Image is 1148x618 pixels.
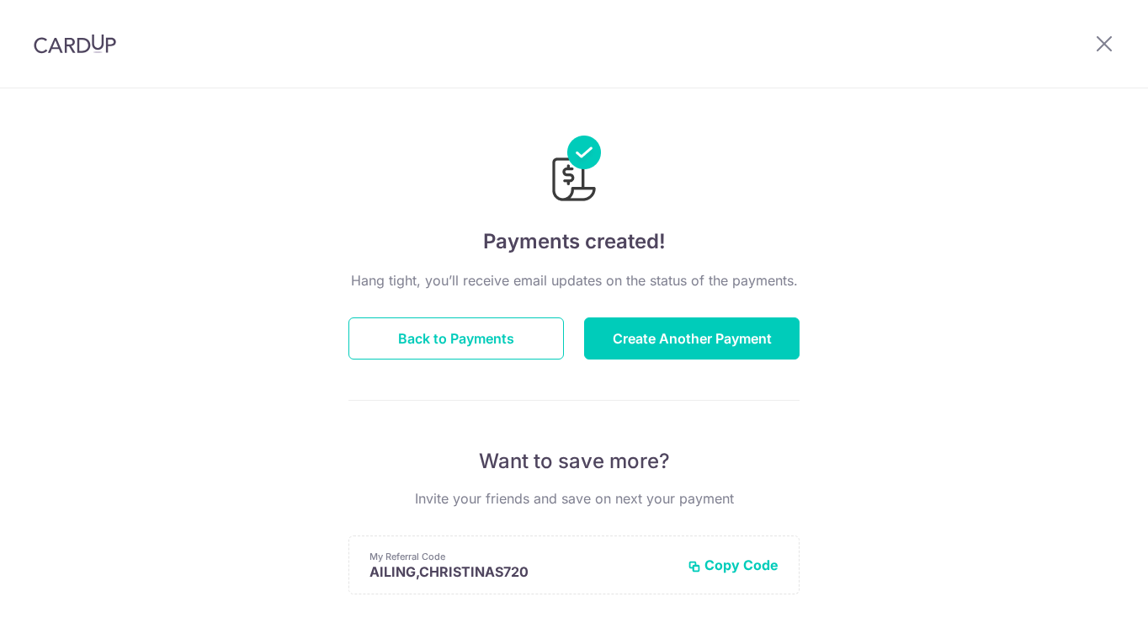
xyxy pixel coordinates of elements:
p: Invite your friends and save on next your payment [348,488,800,509]
p: Want to save more? [348,448,800,475]
p: Hang tight, you’ll receive email updates on the status of the payments. [348,270,800,290]
button: Copy Code [688,557,779,573]
img: Payments [547,136,601,206]
p: My Referral Code [369,550,674,563]
button: Create Another Payment [584,317,800,360]
p: AILING,CHRISTINAS720 [369,563,674,580]
img: CardUp [34,34,116,54]
button: Back to Payments [348,317,564,360]
h4: Payments created! [348,226,800,257]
